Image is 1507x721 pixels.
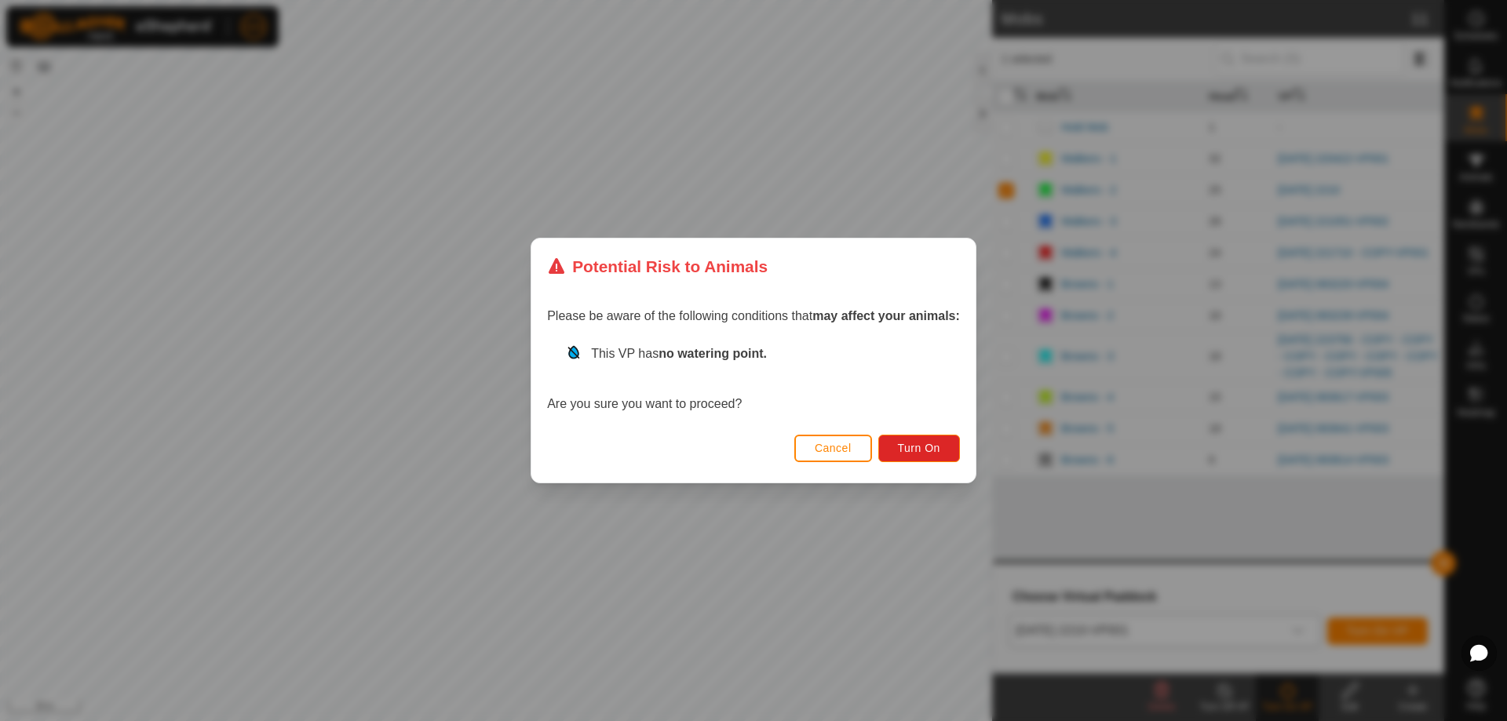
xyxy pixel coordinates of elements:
strong: no watering point. [659,347,767,360]
span: Please be aware of the following conditions that [547,309,960,322]
div: Are you sure you want to proceed? [547,344,960,413]
button: Cancel [794,435,872,462]
button: Turn On [878,435,960,462]
span: Turn On [898,442,940,454]
span: Cancel [815,442,852,454]
span: This VP has [591,347,767,360]
div: Potential Risk to Animals [547,254,768,279]
strong: may affect your animals: [812,309,960,322]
